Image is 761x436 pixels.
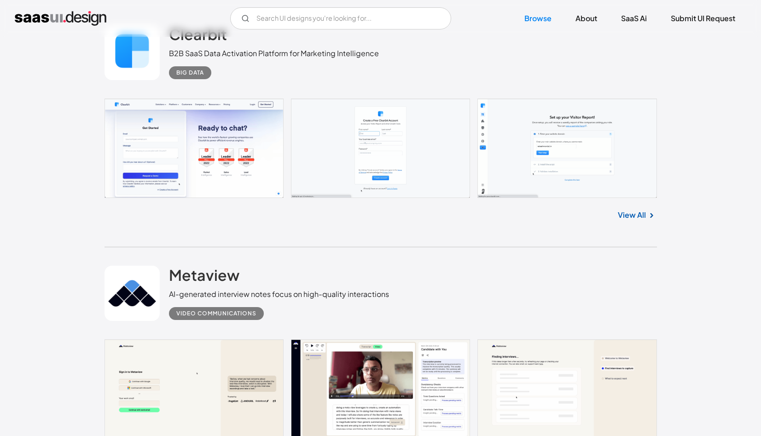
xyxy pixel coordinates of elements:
[660,8,746,29] a: Submit UI Request
[169,48,379,59] div: B2B SaaS Data Activation Platform for Marketing Intelligence
[618,209,646,221] a: View All
[610,8,658,29] a: SaaS Ai
[169,266,239,289] a: Metaview
[169,266,239,284] h2: Metaview
[169,289,389,300] div: AI-generated interview notes focus on high-quality interactions
[513,8,563,29] a: Browse
[230,7,451,29] input: Search UI designs you're looking for...
[15,11,106,26] a: home
[564,8,608,29] a: About
[176,308,256,319] div: Video Communications
[176,67,204,78] div: Big Data
[230,7,451,29] form: Email Form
